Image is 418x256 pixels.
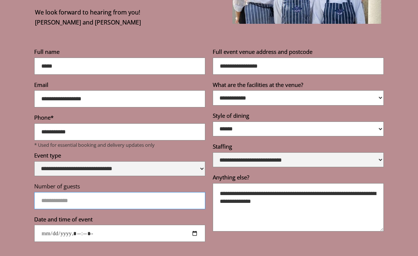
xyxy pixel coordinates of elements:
label: What are the facilities at the venue? [213,81,384,91]
label: Event type [34,152,205,161]
label: Anything else? [213,174,384,183]
label: Style of dining [213,112,384,121]
label: Date and time of event [34,216,205,225]
label: Full event venue address and postcode [213,48,384,58]
label: Phone* [34,114,205,123]
p: * Used for essential booking and delivery updates only [34,142,205,148]
label: Full name [34,48,205,58]
label: Staffing [213,143,384,152]
label: Email [34,81,205,91]
label: Number of guests [34,182,205,192]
